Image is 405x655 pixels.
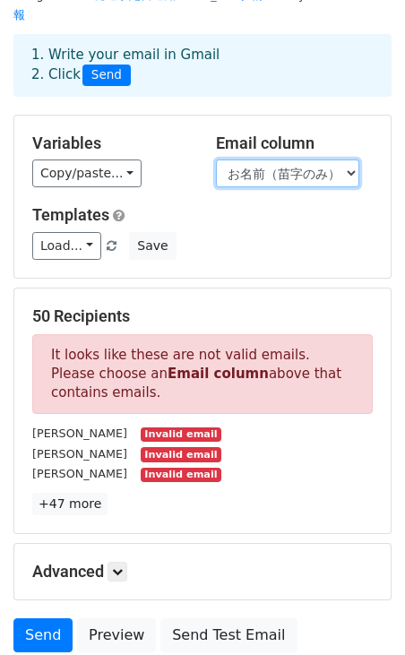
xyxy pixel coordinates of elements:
[13,618,73,652] a: Send
[32,334,373,414] p: It looks like these are not valid emails. Please choose an above that contains emails.
[141,468,221,483] small: Invalid email
[168,366,269,382] strong: Email column
[32,467,127,480] small: [PERSON_NAME]
[141,447,221,462] small: Invalid email
[315,569,405,655] iframe: Chat Widget
[32,447,127,461] small: [PERSON_NAME]
[129,232,176,260] button: Save
[32,427,127,440] small: [PERSON_NAME]
[32,159,142,187] a: Copy/paste...
[141,427,221,443] small: Invalid email
[216,134,373,153] h5: Email column
[32,205,109,224] a: Templates
[315,569,405,655] div: チャットウィジェット
[32,134,189,153] h5: Variables
[160,618,297,652] a: Send Test Email
[18,45,387,86] div: 1. Write your email in Gmail 2. Click
[77,618,156,652] a: Preview
[32,232,101,260] a: Load...
[82,65,131,86] span: Send
[32,306,373,326] h5: 50 Recipients
[32,562,373,582] h5: Advanced
[32,493,108,515] a: +47 more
